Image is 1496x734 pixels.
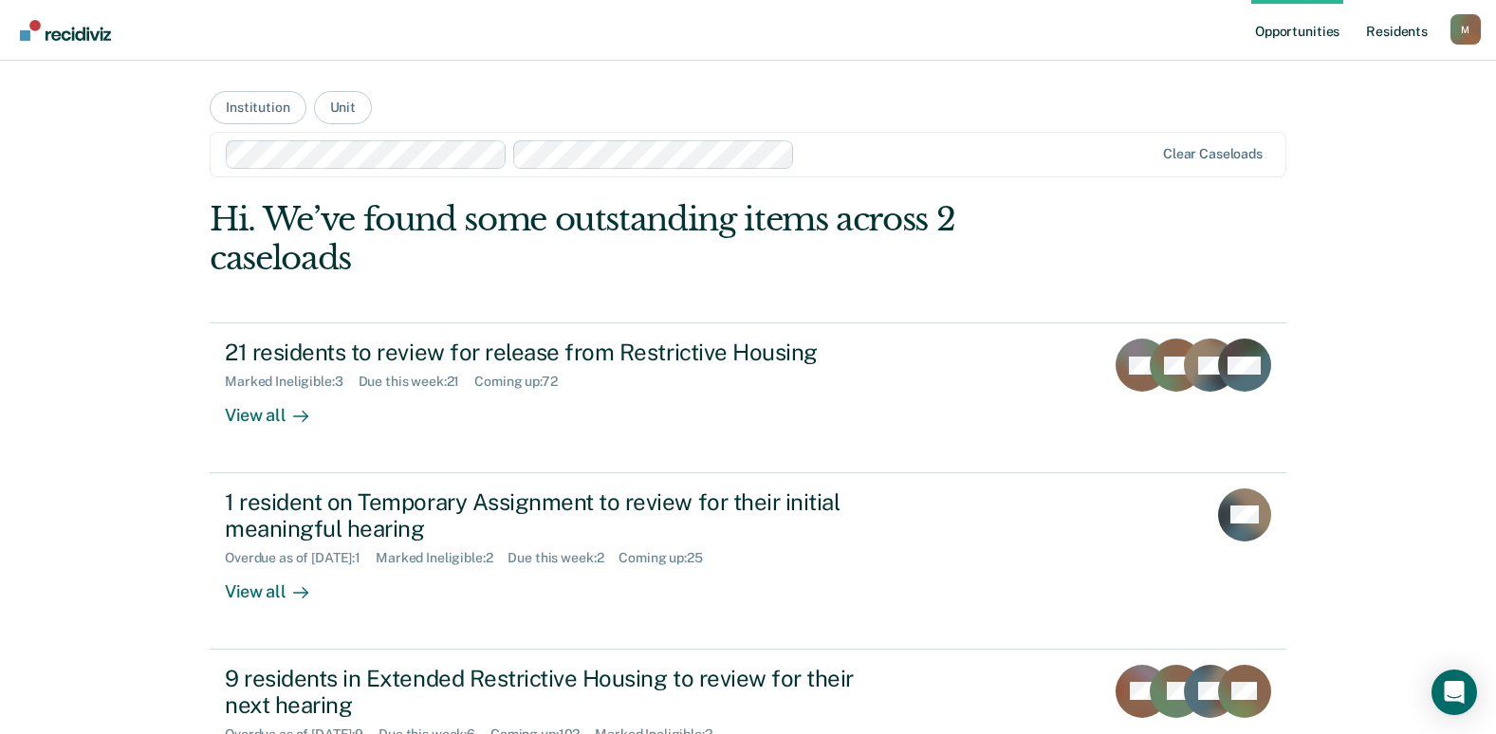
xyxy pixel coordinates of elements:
[210,91,305,124] button: Institution
[225,339,891,366] div: 21 residents to review for release from Restrictive Housing
[474,374,572,390] div: Coming up : 72
[225,665,891,720] div: 9 residents in Extended Restrictive Housing to review for their next hearing
[20,20,111,41] img: Recidiviz
[359,374,475,390] div: Due this week : 21
[1450,14,1481,45] div: M
[210,200,1071,278] div: Hi. We’ve found some outstanding items across 2 caseloads
[225,566,331,603] div: View all
[619,550,717,566] div: Coming up : 25
[508,550,619,566] div: Due this week : 2
[210,473,1286,650] a: 1 resident on Temporary Assignment to review for their initial meaningful hearingOverdue as of [D...
[1450,14,1481,45] button: Profile dropdown button
[210,322,1286,472] a: 21 residents to review for release from Restrictive HousingMarked Ineligible:3Due this week:21Com...
[376,550,508,566] div: Marked Ineligible : 2
[225,488,891,543] div: 1 resident on Temporary Assignment to review for their initial meaningful hearing
[225,390,331,427] div: View all
[225,550,376,566] div: Overdue as of [DATE] : 1
[1431,670,1477,715] div: Open Intercom Messenger
[314,91,372,124] button: Unit
[1163,146,1263,162] div: Clear caseloads
[225,374,358,390] div: Marked Ineligible : 3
